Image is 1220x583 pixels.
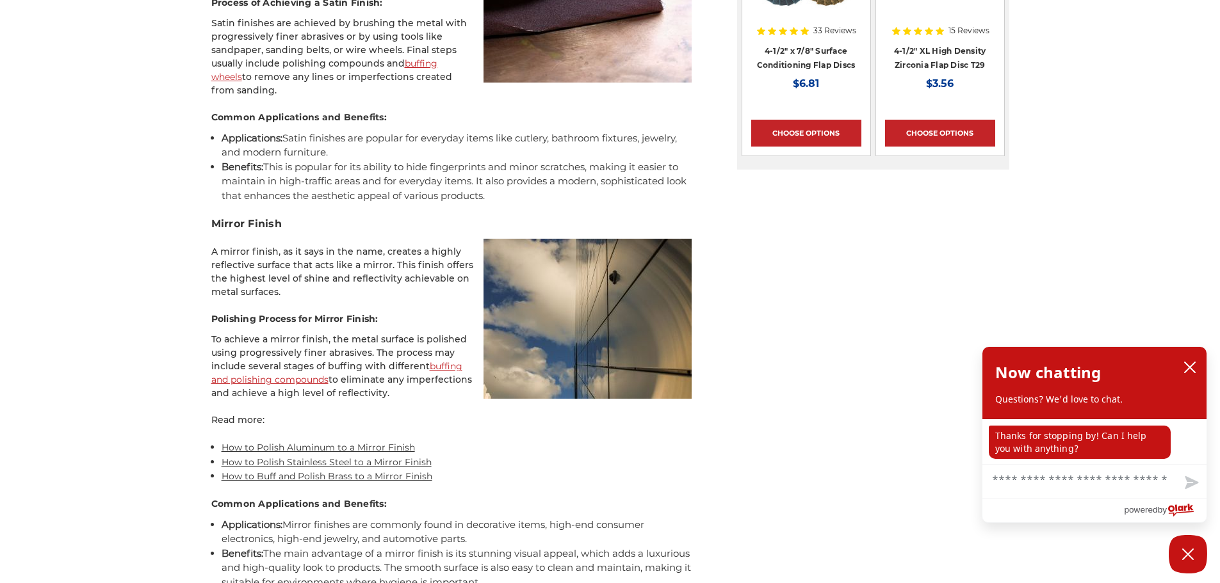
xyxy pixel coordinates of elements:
[995,393,1194,406] p: Questions? We'd love to chat.
[211,58,437,83] a: buffing wheels
[948,27,989,35] span: 15 Reviews
[222,442,415,453] a: How to Polish Aluminum to a Mirror Finish
[222,518,282,531] strong: Applications:
[1180,358,1200,377] button: close chatbox
[222,131,692,160] li: Satin finishes are popular for everyday items like cutlery, bathroom fixtures, jewelry, and moder...
[222,547,263,559] strong: Benefits:
[1169,535,1207,573] button: Close Chatbox
[813,27,856,35] span: 33 Reviews
[222,470,432,482] a: How to Buff and Polish Brass to a Mirror Finish
[211,312,692,326] h4: Polishing Process for Mirror Finish:
[1124,499,1207,522] a: Powered by Olark
[1158,502,1167,518] span: by
[793,77,819,90] span: $6.81
[1175,468,1207,498] button: Send message
[222,456,432,468] a: How to Polish Stainless Steel to a Mirror Finish
[894,46,986,70] a: 4-1/2" XL High Density Zirconia Flap Disc T29
[484,239,692,399] img: Metal sides of building with mirror finish reflecting the sky and clouds
[211,245,692,299] p: A mirror finish, as it says in the name, creates a highly reflective surface that acts like a mir...
[211,333,692,400] p: To achieve a mirror finish, the metal surface is polished using progressively finer abrasives. Th...
[995,360,1101,385] h2: Now chatting
[926,77,954,90] span: $3.56
[982,346,1207,523] div: olark chatbox
[751,120,861,147] a: Choose Options
[982,419,1207,464] div: chat
[211,111,692,124] h4: Common Applications and Benefits:
[885,120,995,147] a: Choose Options
[211,17,692,97] p: Satin finishes are achieved by brushing the metal with progressively finer abrasives or by using ...
[211,497,692,511] h4: Common Applications and Benefits:
[989,426,1171,459] p: Thanks for stopping by! Can I help you with anything?
[211,216,692,232] h3: Mirror Finish
[757,46,856,70] a: 4-1/2" x 7/8" Surface Conditioning Flap Discs
[211,413,692,427] p: Read more:
[222,160,692,204] li: This is popular for its ability to hide fingerprints and minor scratches, making it easier to mai...
[222,161,263,173] strong: Benefits:
[222,132,282,144] strong: Applications:
[222,518,692,547] li: Mirror finishes are commonly found in decorative items, high-end consumer electronics, high-end j...
[1124,502,1157,518] span: powered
